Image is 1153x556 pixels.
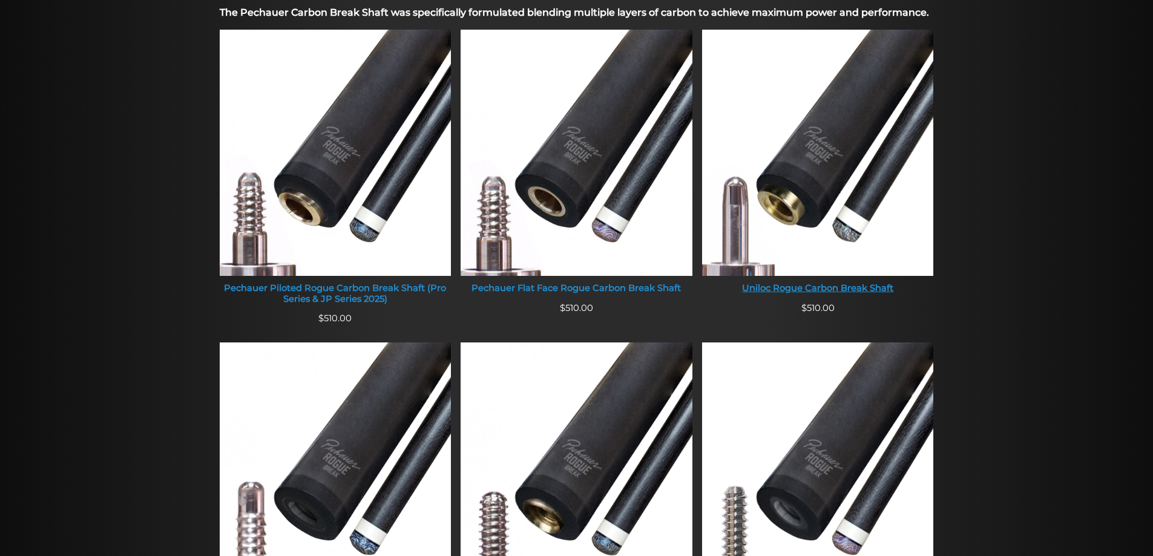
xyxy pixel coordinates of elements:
[220,7,929,18] strong: The Pechauer Carbon Break Shaft was specifically formulated blending multiple layers of carbon to...
[318,313,352,324] span: 510.00
[220,283,452,304] div: Pechauer Piloted Rogue Carbon Break Shaft (Pro Series & JP Series 2025)
[220,30,452,312] a: Pechauer Piloted Rogue Carbon Break Shaft (Pro Series & JP Series 2025) Pechauer Piloted Rogue Ca...
[801,303,835,313] span: 510.00
[318,313,324,324] span: $
[461,30,692,276] img: Pechauer Flat Face Rogue Carbon Break Shaft
[220,30,452,276] img: Pechauer Piloted Rogue Carbon Break Shaft (Pro Series & JP Series 2025)
[702,30,934,276] img: Uniloc Rogue Carbon Break Shaft
[560,303,593,313] span: 510.00
[461,30,692,301] a: Pechauer Flat Face Rogue Carbon Break Shaft Pechauer Flat Face Rogue Carbon Break Shaft
[560,303,565,313] span: $
[461,283,692,294] div: Pechauer Flat Face Rogue Carbon Break Shaft
[702,30,934,301] a: Uniloc Rogue Carbon Break Shaft Uniloc Rogue Carbon Break Shaft
[702,283,934,294] div: Uniloc Rogue Carbon Break Shaft
[801,303,807,313] span: $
